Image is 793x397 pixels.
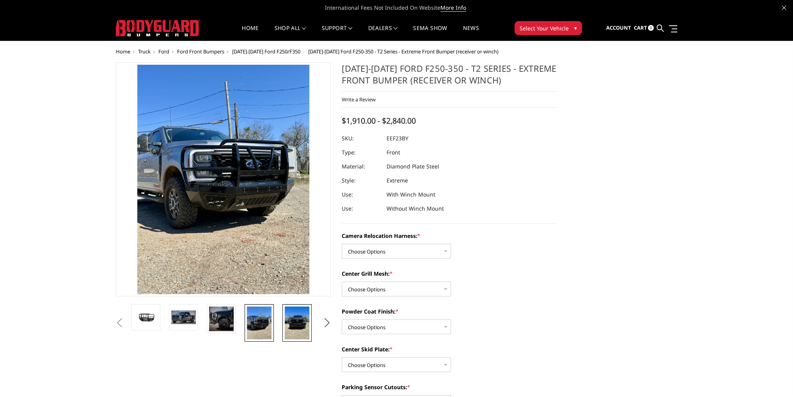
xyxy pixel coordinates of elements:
[342,307,557,315] label: Powder Coat Finish:
[342,188,381,202] dt: Use:
[158,48,169,55] a: Ford
[520,24,569,32] span: Select Your Vehicle
[275,25,306,41] a: shop all
[514,21,582,35] button: Select Your Vehicle
[342,232,557,240] label: Camera Relocation Harness:
[308,48,499,55] span: [DATE]-[DATE] Ford F250-350 - T2 Series - Extreme Front Bumper (receiver or winch)
[342,145,381,160] dt: Type:
[342,131,381,145] dt: SKU:
[606,18,631,39] a: Account
[209,307,234,331] img: 2023-2025 Ford F250-350 - T2 Series - Extreme Front Bumper (receiver or winch)
[116,48,130,55] a: Home
[116,62,331,296] a: 2023-2025 Ford F250-350 - T2 Series - Extreme Front Bumper (receiver or winch)
[387,188,435,202] dd: With Winch Mount
[342,383,557,391] label: Parking Sensor Cutouts:
[342,62,557,92] h1: [DATE]-[DATE] Ford F250-350 - T2 Series - Extreme Front Bumper (receiver or winch)
[114,317,126,329] button: Previous
[285,307,309,339] img: 2023-2025 Ford F250-350 - T2 Series - Extreme Front Bumper (receiver or winch)
[138,48,151,55] a: Truck
[387,131,408,145] dd: EEF23BY
[387,145,400,160] dd: Front
[440,4,466,12] a: More Info
[247,307,271,339] img: 2023-2025 Ford F250-350 - T2 Series - Extreme Front Bumper (receiver or winch)
[633,24,647,31] span: Cart
[342,174,381,188] dt: Style:
[342,96,376,103] a: Write a Review
[171,310,196,324] img: 2023-2025 Ford F250-350 - T2 Series - Extreme Front Bumper (receiver or winch)
[242,25,259,41] a: Home
[116,20,200,36] img: BODYGUARD BUMPERS
[606,24,631,31] span: Account
[342,202,381,216] dt: Use:
[754,360,793,397] iframe: Chat Widget
[342,269,557,278] label: Center Grill Mesh:
[387,174,408,188] dd: Extreme
[387,160,439,174] dd: Diamond Plate Steel
[342,115,416,126] span: $1,910.00 - $2,840.00
[463,25,479,41] a: News
[387,202,444,216] dd: Without Winch Mount
[133,310,158,324] img: 2023-2025 Ford F250-350 - T2 Series - Extreme Front Bumper (receiver or winch)
[177,48,224,55] a: Ford Front Bumpers
[321,317,333,329] button: Next
[574,24,577,32] span: ▾
[342,160,381,174] dt: Material:
[633,18,654,39] a: Cart 0
[342,345,557,353] label: Center Skid Plate:
[368,25,398,41] a: Dealers
[232,48,300,55] a: [DATE]-[DATE] Ford F250/F350
[322,25,353,41] a: Support
[648,25,654,31] span: 0
[413,25,447,41] a: SEMA Show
